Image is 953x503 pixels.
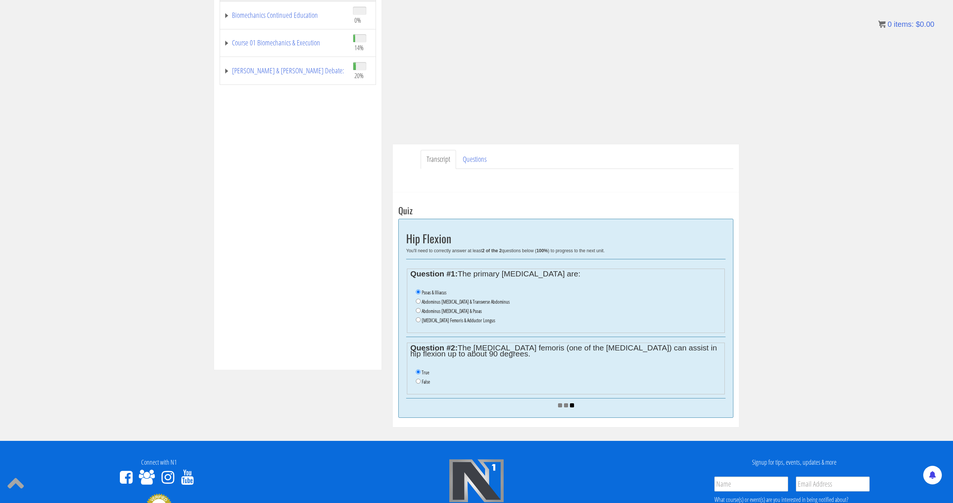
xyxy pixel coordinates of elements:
legend: The primary [MEDICAL_DATA] are: [410,271,721,277]
label: Psoas & Illiacus [422,289,446,295]
img: icon11.png [878,20,886,28]
input: Name [714,477,788,491]
strong: Question #1: [410,269,458,278]
a: [PERSON_NAME] & [PERSON_NAME] Debate: [224,67,345,74]
b: 100% [536,248,548,253]
b: 2 of the 2 [482,248,502,253]
input: Email Address [796,477,870,491]
h4: Signup for tips, events, updates & more [641,459,947,466]
div: You'll need to correctly answer at least questions below ( ) to progress to the next unit. [406,248,726,253]
label: Abdominus [MEDICAL_DATA] & Psoas [422,308,482,314]
img: ajax_loader.gif [558,403,574,407]
bdi: 0.00 [916,20,934,28]
span: $ [916,20,920,28]
label: Abdominus [MEDICAL_DATA] & Transverse Abdominus [422,299,510,305]
strong: Question #2: [410,343,458,352]
label: False [422,379,430,385]
a: 0 items: $0.00 [878,20,934,28]
span: 14% [354,44,364,52]
span: 0% [354,16,361,24]
label: [MEDICAL_DATA] Femoris & Adductor Longus [422,317,495,323]
a: Course 01 Biomechanics & Execution [224,39,345,47]
label: True [422,369,429,375]
a: Transcript [421,150,456,169]
a: Questions [457,150,493,169]
h2: Hip Flexion [406,232,726,244]
span: 20% [354,71,364,80]
h4: Connect with N1 [6,459,312,466]
span: 0 [887,20,892,28]
a: Biomechanics Continued Education [224,12,345,19]
h3: Quiz [398,205,733,215]
legend: The [MEDICAL_DATA] femoris (one of the [MEDICAL_DATA]) can assist in hip flexion up to about 90 d... [410,345,721,357]
span: items: [894,20,914,28]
